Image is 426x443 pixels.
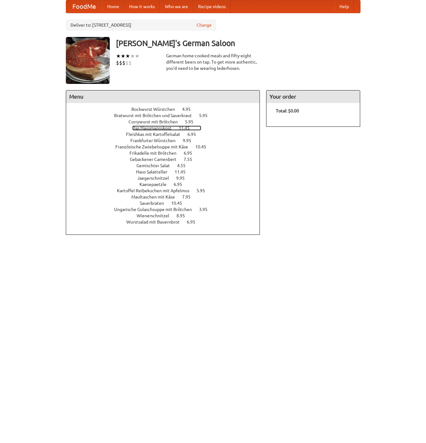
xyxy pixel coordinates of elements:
li: $ [116,59,119,66]
a: Frikadelle mit Brötchen 6.95 [129,151,204,156]
a: Wienerschnitzel 8.95 [137,213,197,218]
span: Kaesepaetzle [139,182,173,187]
span: Jaegerschnitzel [137,176,175,181]
a: Haus Salatteller 11.45 [136,169,197,174]
span: Gebackener Camenbert [130,157,183,162]
span: 7.55 [184,157,198,162]
li: $ [122,59,125,66]
a: Who we are [160,0,193,13]
a: How it works [124,0,160,13]
a: Französische Zwiebelsuppe mit Käse 10.45 [115,144,218,149]
a: Home [102,0,124,13]
div: German home-cooked meals and fifty-eight different beers on tap. To get more authentic, you'd nee... [166,53,260,71]
span: Sauerbraten [140,201,170,206]
span: Bockwurst Würstchen [131,107,181,112]
span: 3.95 [199,207,214,212]
span: Das Hausmannskost [132,126,178,131]
span: Maultaschen mit Käse [131,194,181,199]
span: Wurstsalad mit Bauernbrot [126,219,186,224]
h4: Menu [66,90,260,103]
span: Frankfurter Würstchen [130,138,182,143]
a: Jaegerschnitzel 9.95 [137,176,196,181]
a: Das Hausmannskost 11.45 [132,126,201,131]
a: Gebackener Camenbert 7.55 [130,157,204,162]
span: 5.95 [197,188,211,193]
li: ★ [121,53,125,59]
span: Haus Salatteller [136,169,174,174]
a: Kaesepaetzle 6.95 [139,182,194,187]
a: Bockwurst Würstchen 4.95 [131,107,202,112]
span: 7.95 [182,194,197,199]
a: Wurstsalad mit Bauernbrot 6.95 [126,219,207,224]
a: Help [334,0,354,13]
li: ★ [125,53,130,59]
li: $ [119,59,122,66]
span: 6.95 [174,182,188,187]
span: 6.95 [187,132,202,137]
a: Kartoffel Reibekuchen mit Apfelmus 5.95 [117,188,217,193]
li: $ [129,59,132,66]
span: Frikadelle mit Brötchen [129,151,183,156]
span: 10.45 [195,144,213,149]
span: 9.95 [176,176,191,181]
span: Kartoffel Reibekuchen mit Apfelmus [117,188,196,193]
span: 11.45 [179,126,196,131]
span: 6.95 [184,151,198,156]
span: Currywurst mit Brötchen [129,119,184,124]
li: ★ [135,53,139,59]
a: Fleishkas mit Kartoffelsalat 6.95 [126,132,208,137]
a: Sauerbraten 10.45 [140,201,194,206]
span: 5.95 [199,113,214,118]
span: Gemischter Salat [136,163,176,168]
span: 8.95 [176,213,191,218]
span: Französische Zwiebelsuppe mit Käse [115,144,194,149]
span: 6.95 [187,219,202,224]
span: 10.45 [171,201,188,206]
a: FoodMe [66,0,102,13]
a: Gemischter Salat 4.55 [136,163,197,168]
a: Change [197,22,212,28]
span: Fleishkas mit Kartoffelsalat [126,132,187,137]
span: 11.45 [175,169,192,174]
h3: [PERSON_NAME]'s German Saloon [116,37,360,49]
a: Maultaschen mit Käse 7.95 [131,194,202,199]
a: Frankfurter Würstchen 9.95 [130,138,203,143]
a: Ungarische Gulaschsuppe mit Brötchen 3.95 [114,207,219,212]
span: 5.95 [185,119,200,124]
li: $ [125,59,129,66]
span: Bratwurst mit Brötchen und Sauerkraut [114,113,198,118]
li: ★ [116,53,121,59]
div: Deliver to: [STREET_ADDRESS] [66,19,216,31]
b: Total: $0.00 [276,108,299,113]
span: 4.55 [177,163,192,168]
span: Wienerschnitzel [137,213,176,218]
a: Bratwurst mit Brötchen und Sauerkraut 5.95 [114,113,219,118]
a: Currywurst mit Brötchen 5.95 [129,119,205,124]
h4: Your order [266,90,360,103]
img: angular.jpg [66,37,110,84]
span: Ungarische Gulaschsuppe mit Brötchen [114,207,198,212]
span: 4.95 [182,107,197,112]
span: 9.95 [183,138,197,143]
li: ★ [130,53,135,59]
a: Recipe videos [193,0,231,13]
